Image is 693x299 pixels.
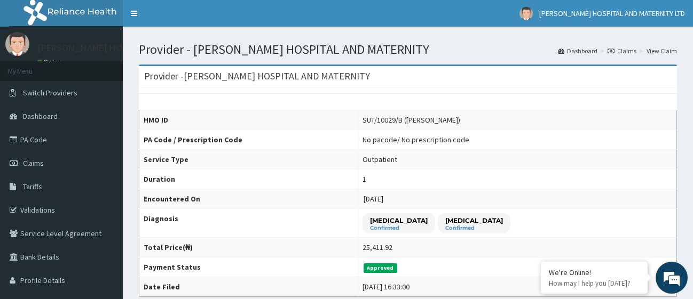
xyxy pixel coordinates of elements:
[370,225,428,231] small: Confirmed
[445,225,503,231] small: Confirmed
[363,281,409,292] div: [DATE] 16:33:00
[139,110,358,130] th: HMO ID
[139,189,358,209] th: Encountered On
[139,43,677,56] h1: Provider - [PERSON_NAME] HOSPITAL AND MATERNITY
[139,238,358,257] th: Total Price(₦)
[539,9,685,18] span: [PERSON_NAME] HOSPITAL AND MATERNITY LTD
[139,130,358,150] th: PA Code / Prescription Code
[139,209,358,238] th: Diagnosis
[139,150,358,169] th: Service Type
[5,32,29,56] img: User Image
[23,111,58,121] span: Dashboard
[364,194,383,204] span: [DATE]
[363,154,397,165] div: Outpatient
[139,169,358,189] th: Duration
[549,279,640,288] p: How may I help you today?
[139,257,358,277] th: Payment Status
[23,182,42,191] span: Tariffs
[558,46,597,55] a: Dashboard
[23,88,77,98] span: Switch Providers
[144,71,370,81] h3: Provider - [PERSON_NAME] HOSPITAL AND MATERNITY
[363,115,460,125] div: SUT/10029/B ([PERSON_NAME])
[363,242,392,253] div: 25,411.92
[519,7,533,20] img: User Image
[23,158,44,168] span: Claims
[549,268,640,277] div: We're Online!
[363,174,366,184] div: 1
[445,216,503,225] p: [MEDICAL_DATA]
[37,43,238,53] p: [PERSON_NAME] HOSPITAL AND MATERNITY LTD
[37,58,63,66] a: Online
[370,216,428,225] p: [MEDICAL_DATA]
[647,46,677,55] a: View Claim
[364,263,397,273] span: Approved
[139,277,358,297] th: Date Filed
[608,46,636,55] a: Claims
[363,134,469,145] div: No pacode / No prescription code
